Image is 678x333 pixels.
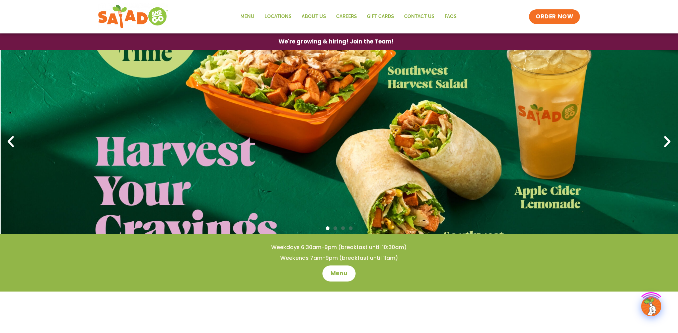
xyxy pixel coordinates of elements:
[98,3,168,30] img: new-SAG-logo-768×292
[13,244,665,251] h4: Weekdays 6:30am-9pm (breakfast until 10:30am)
[331,9,362,24] a: Careers
[529,9,580,24] a: ORDER NOW
[362,9,399,24] a: GIFT CARDS
[3,134,18,149] div: Previous slide
[349,226,353,230] span: Go to slide 4
[399,9,440,24] a: Contact Us
[341,226,345,230] span: Go to slide 3
[279,39,394,44] span: We're growing & hiring! Join the Team!
[269,34,404,49] a: We're growing & hiring! Join the Team!
[333,226,337,230] span: Go to slide 2
[13,254,665,262] h4: Weekends 7am-9pm (breakfast until 11am)
[536,13,573,21] span: ORDER NOW
[660,134,675,149] div: Next slide
[297,9,331,24] a: About Us
[235,9,259,24] a: Menu
[235,9,462,24] nav: Menu
[259,9,297,24] a: Locations
[440,9,462,24] a: FAQs
[330,269,348,277] span: Menu
[326,226,329,230] span: Go to slide 1
[322,265,356,282] a: Menu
